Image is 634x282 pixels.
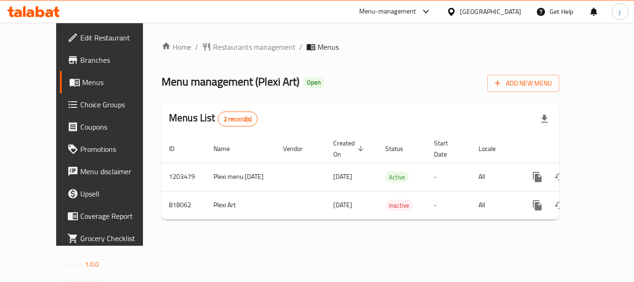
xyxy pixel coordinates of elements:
[82,77,155,88] span: Menus
[60,138,162,160] a: Promotions
[218,115,258,124] span: 2 record(s)
[427,191,471,219] td: -
[60,49,162,71] a: Branches
[61,258,84,270] span: Version:
[213,41,296,52] span: Restaurants management
[162,41,191,52] a: Home
[60,116,162,138] a: Coupons
[471,191,519,219] td: All
[303,79,324,86] span: Open
[619,7,621,17] span: j
[80,144,155,155] span: Promotions
[218,111,258,126] div: Total records count
[80,99,155,110] span: Choice Groups
[169,111,258,126] h2: Menus List
[303,77,324,88] div: Open
[206,163,276,191] td: Plexi menu [DATE]
[162,191,206,219] td: 818062
[385,143,415,154] span: Status
[471,163,519,191] td: All
[359,6,416,17] div: Menu-management
[317,41,339,52] span: Menus
[80,32,155,43] span: Edit Restaurant
[85,258,99,270] span: 1.0.0
[80,166,155,177] span: Menu disclaimer
[487,75,559,92] button: Add New Menu
[202,41,296,52] a: Restaurants management
[385,171,409,183] div: Active
[533,108,556,130] div: Export file
[434,138,460,160] span: Start Date
[80,54,155,66] span: Branches
[519,135,623,163] th: Actions
[60,26,162,49] a: Edit Restaurant
[60,227,162,249] a: Grocery Checklist
[162,71,299,92] span: Menu management ( Plexi Art )
[60,183,162,205] a: Upsell
[80,188,155,199] span: Upsell
[333,199,352,211] span: [DATE]
[162,163,206,191] td: 1203479
[385,172,409,183] span: Active
[162,135,623,220] table: enhanced table
[80,121,155,132] span: Coupons
[333,171,352,183] span: [DATE]
[60,93,162,116] a: Choice Groups
[549,166,571,188] button: Change Status
[526,194,549,216] button: more
[526,166,549,188] button: more
[162,41,559,52] nav: breadcrumb
[60,160,162,183] a: Menu disclaimer
[195,41,198,52] li: /
[80,210,155,222] span: Coverage Report
[206,191,276,219] td: Plexi Art
[60,205,162,227] a: Coverage Report
[385,200,413,211] span: Inactive
[60,71,162,93] a: Menus
[299,41,303,52] li: /
[213,143,242,154] span: Name
[495,78,552,89] span: Add New Menu
[427,163,471,191] td: -
[333,138,367,160] span: Created On
[283,143,315,154] span: Vendor
[479,143,508,154] span: Locale
[460,7,521,17] div: [GEOGRAPHIC_DATA]
[169,143,187,154] span: ID
[80,233,155,244] span: Grocery Checklist
[549,194,571,216] button: Change Status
